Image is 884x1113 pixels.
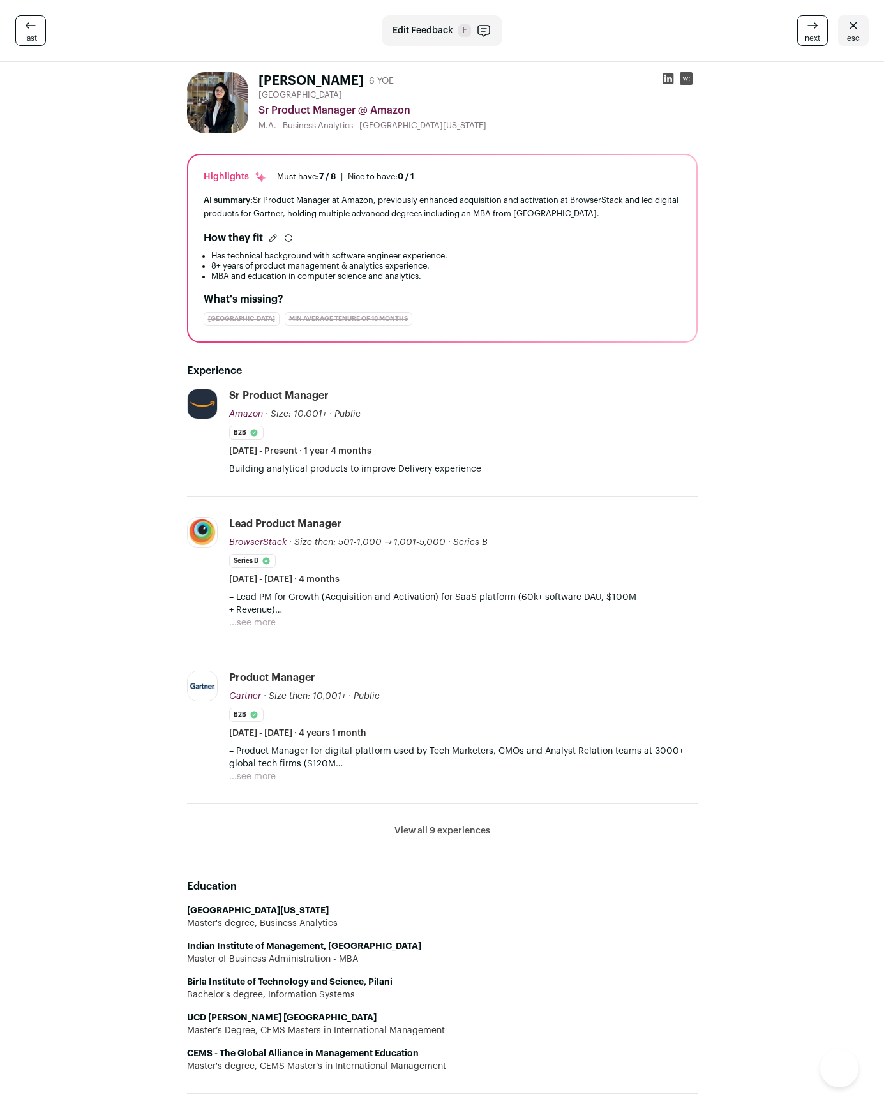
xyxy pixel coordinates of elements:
[277,172,414,182] ul: |
[229,445,371,458] span: [DATE] - Present · 1 year 4 months
[229,573,340,586] span: [DATE] - [DATE] · 4 months
[188,389,217,419] img: e36df5e125c6fb2c61edd5a0d3955424ed50ce57e60c515fc8d516ef803e31c7.jpg
[204,170,267,183] div: Highlights
[229,770,276,783] button: ...see more
[211,251,681,261] li: Has technical background with software engineer experience.
[797,15,828,46] a: next
[229,426,264,440] li: B2B
[334,410,361,419] span: Public
[258,90,342,100] span: [GEOGRAPHIC_DATA]
[266,410,327,419] span: · Size: 10,001+
[229,591,698,616] p: – Lead PM for Growth (Acquisition and Activation) for SaaS platform (60k+ software DAU, $100M + R...
[187,942,421,951] strong: Indian Institute of Management, [GEOGRAPHIC_DATA]
[229,554,276,568] li: Series B
[258,103,698,118] div: Sr Product Manager @ Amazon
[229,745,698,770] p: – Product Manager for digital platform used by Tech Marketers, CMOs and Analyst Relation teams at...
[25,33,37,43] span: last
[204,230,263,246] h2: How they fit
[15,15,46,46] a: last
[820,1049,858,1087] iframe: Help Scout Beacon - Open
[847,33,860,43] span: esc
[187,363,698,378] h2: Experience
[229,463,698,475] p: Building analytical products to improve Delivery experience
[264,692,346,701] span: · Size then: 10,001+
[398,172,414,181] span: 0 / 1
[187,1060,698,1073] div: Master's degree, CEMS Master’s in International Management
[187,1024,698,1037] div: Master’s Degree, CEMS Masters in International Management
[229,616,276,629] button: ...see more
[204,196,253,204] span: AI summary:
[453,538,488,547] span: Series B
[211,261,681,271] li: 8+ years of product management & analytics experience.
[229,727,366,740] span: [DATE] - [DATE] · 4 years 1 month
[187,72,248,133] img: 1e7daa796bd0c3085b11b05c41c7b6d42059c42e9e1f4c0d922982e74e84882d
[348,172,414,182] div: Nice to have:
[229,692,261,701] span: Gartner
[448,536,451,549] span: ·
[369,75,394,87] div: 6 YOE
[188,671,217,701] img: 04d30c46a449394e82132c82cb0d3a63ebf50d1b900027582f00f21ce382e9e5.jpg
[204,292,681,307] h2: What's missing?
[188,518,217,547] img: 99060a32e4dbfe266bd65d02aa2eee127d534f1781e3c1988c2cacbfb27bf52f.jpg
[229,708,264,722] li: B2B
[285,312,412,326] div: min average tenure of 18 months
[204,193,681,220] div: Sr Product Manager at Amazon, previously enhanced acquisition and activation at BrowserStack and ...
[187,1013,377,1022] strong: UCD [PERSON_NAME] [GEOGRAPHIC_DATA]
[258,72,364,90] h1: [PERSON_NAME]
[187,917,698,930] div: Master's degree, Business Analytics
[204,312,280,326] div: [GEOGRAPHIC_DATA]
[354,692,380,701] span: Public
[229,538,287,547] span: BrowserStack
[329,408,332,421] span: ·
[229,410,263,419] span: Amazon
[187,989,698,1001] div: Bachelor's degree, Information Systems
[289,538,446,547] span: · Size then: 501-1,000 → 1,001-5,000
[187,906,329,915] strong: [GEOGRAPHIC_DATA][US_STATE]
[458,24,471,37] span: F
[211,271,681,281] li: MBA and education in computer science and analytics.
[258,121,698,131] div: M.A. - Business Analytics - [GEOGRAPHIC_DATA][US_STATE]
[277,172,336,182] div: Must have:
[319,172,336,181] span: 7 / 8
[229,389,329,403] div: Sr Product Manager
[187,1049,419,1058] strong: CEMS - The Global Alliance in Management Education
[805,33,820,43] span: next
[187,978,393,987] strong: Birla Institute of Technology and Science, Pilani
[838,15,869,46] a: esc
[394,825,490,837] button: View all 9 experiences
[382,15,502,46] button: Edit Feedback F
[187,879,698,894] h2: Education
[229,517,341,531] div: Lead Product Manager
[187,953,698,966] div: Master of Business Administration - MBA
[348,690,351,703] span: ·
[229,671,315,685] div: Product Manager
[393,24,453,37] span: Edit Feedback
